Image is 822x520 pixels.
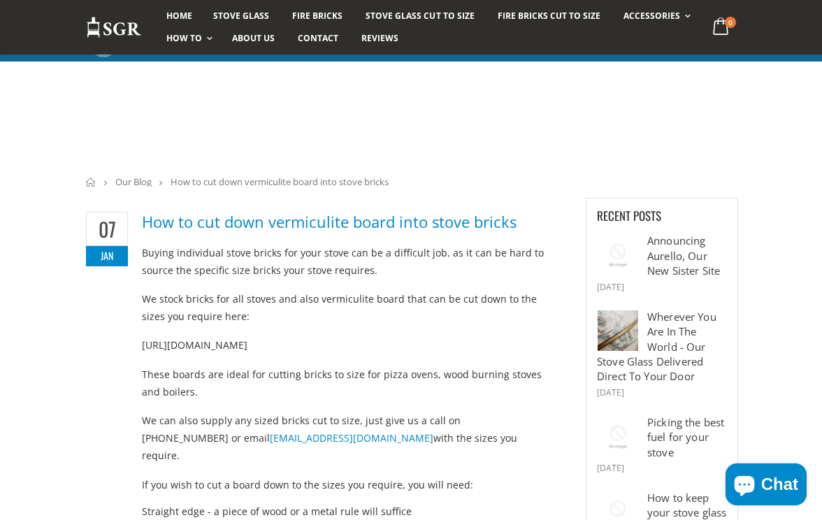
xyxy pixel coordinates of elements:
a: Home [156,5,203,27]
span: Jan [86,246,128,266]
p: We can also supply any sized bricks cut to size, just give us a call on [PHONE_NUMBER] or email w... [142,412,547,465]
span: How To [166,32,202,44]
span: Reviews [361,32,398,44]
span: Home [166,10,192,22]
a: Reviews [351,27,409,50]
a: Wherever You Are In The World - Our Stove Glass Delivered Direct To Your Door [597,310,716,384]
p: These boards are ideal for cutting bricks to size for pizza ovens, wood burning stoves and boilers. [142,366,547,400]
a: Stove Glass [203,5,280,27]
p: [URL][DOMAIN_NAME] [142,336,547,354]
a: Picking the best fuel for your stove [647,415,724,459]
a: [EMAIL_ADDRESS][DOMAIN_NAME] [270,431,433,445]
a: Fire Bricks Cut To Size [487,5,611,27]
a: Accessories [613,5,698,27]
a: Announcing Aurello, Our New Sister Site [647,233,720,277]
time: [DATE] [597,462,624,474]
time: [DATE] [597,281,624,293]
span: 07 [86,212,128,246]
span: How to cut down vermiculite board into stove bricks [171,175,389,188]
a: How To [156,27,219,50]
span: Accessories [623,10,680,22]
p: If you wish to cut a board down to the sizes you require, you will need: [142,476,547,493]
span: 0 [725,17,736,28]
inbox-online-store-chat: Shopify online store chat [721,463,811,509]
a: 0 [707,14,736,41]
span: Fire Bricks Cut To Size [498,10,600,22]
span: Stove Glass [213,10,269,22]
span: About us [232,32,275,44]
span: Fire Bricks [292,10,342,22]
span: Contact [298,32,338,44]
a: How to cut down vermiculite board into stove bricks [86,212,568,233]
p: We stock bricks for all stoves and also vermiculite board that can be cut down to the sizes you r... [142,290,547,325]
span: Stove Glass Cut To Size [366,10,474,22]
time: [DATE] [597,387,624,398]
h3: Recent Posts [597,209,727,223]
p: Buying individual stove bricks for your stove can be a difficult job, as it can be hard to source... [142,244,547,279]
a: Our Blog [115,175,152,188]
a: Fire Bricks [282,5,353,27]
a: Home [86,178,96,187]
a: Stove Glass Cut To Size [355,5,484,27]
a: About us [222,27,285,50]
img: Stove Glass Replacement [86,16,142,39]
a: Contact [287,27,349,50]
li: Straight edge - a piece of wood or a metal rule will suffice [142,504,547,519]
